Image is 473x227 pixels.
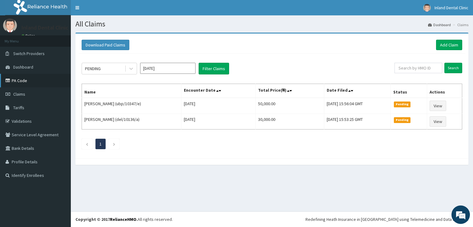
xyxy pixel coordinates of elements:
a: Page 1 is your current page [99,141,102,147]
span: Dashboard [13,64,33,70]
button: Filter Claims [199,63,229,74]
th: Encounter Date [181,84,255,98]
td: 30,000.00 [255,114,324,129]
div: Redefining Heath Insurance in [GEOGRAPHIC_DATA] using Telemedicine and Data Science! [305,216,468,222]
a: RelianceHMO [110,217,136,222]
a: View [430,101,446,111]
input: Search [444,63,462,73]
a: Previous page [86,141,88,147]
span: Pending [394,117,411,123]
strong: Copyright © 2017 . [75,217,138,222]
h1: All Claims [75,20,468,28]
td: [DATE] [181,98,255,114]
footer: All rights reserved. [71,211,473,227]
span: Tariffs [13,105,24,110]
li: Claims [451,22,468,27]
td: [DATE] [181,114,255,129]
td: [PERSON_NAME] (del/10136/a) [82,114,181,129]
img: User Image [3,18,17,32]
th: Date Filed [324,84,390,98]
p: Inland Dental Clinic [22,25,68,30]
a: Online [22,34,36,38]
th: Total Price(₦) [255,84,324,98]
a: Next page [113,141,115,147]
span: Pending [394,102,411,107]
span: Claims [13,91,25,97]
input: Search by HMO ID [394,63,442,73]
a: View [430,116,446,127]
span: Switch Providers [13,51,45,56]
input: Select Month and Year [140,63,196,74]
div: PENDING [85,66,101,72]
td: [PERSON_NAME] (ubp/10347/e) [82,98,181,114]
th: Actions [427,84,462,98]
th: Status [390,84,427,98]
td: [DATE] 15:56:04 GMT [324,98,390,114]
td: [DATE] 15:53:25 GMT [324,114,390,129]
th: Name [82,84,181,98]
img: User Image [423,4,431,12]
a: Add Claim [436,40,462,50]
span: Inland Dental Clinic [435,5,468,10]
button: Download Paid Claims [82,40,129,50]
td: 50,000.00 [255,98,324,114]
a: Dashboard [428,22,451,27]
